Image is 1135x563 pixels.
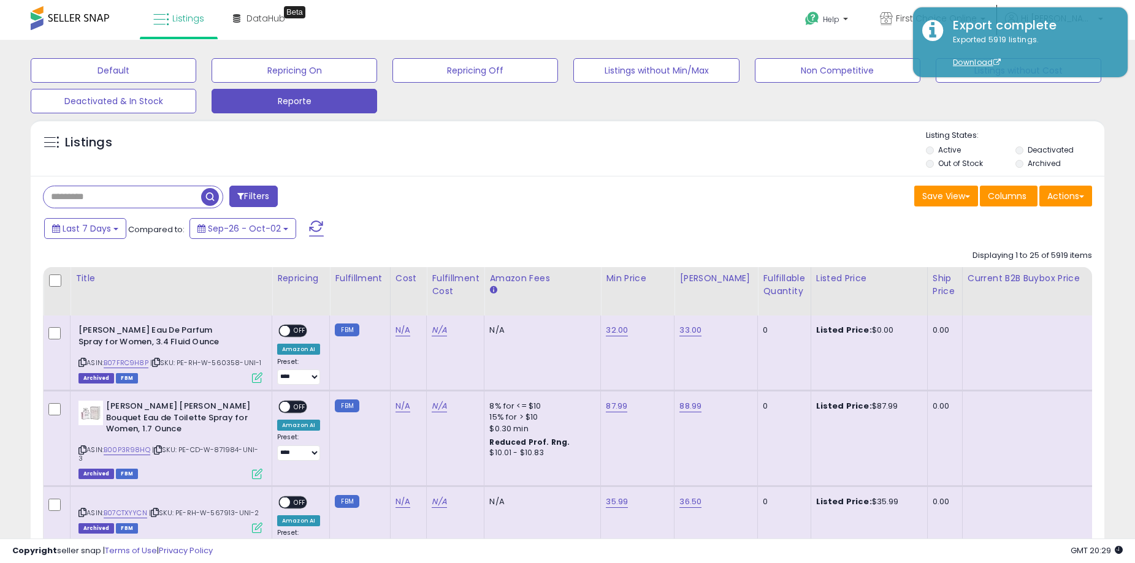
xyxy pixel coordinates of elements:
div: Tooltip anchor [284,6,305,18]
a: 87.99 [606,400,627,412]
span: OFF [290,402,310,412]
div: ASIN: [78,325,262,382]
span: DataHub [246,12,285,25]
a: 35.99 [606,496,628,508]
div: Amazon AI [277,344,320,355]
small: FBM [335,399,359,412]
div: Export complete [944,17,1118,34]
div: Amazon AI [277,515,320,526]
div: $10.01 - $10.83 [489,448,591,458]
b: [PERSON_NAME] Eau De Parfum Spray for Women, 3.4 Fluid Ounce [78,325,227,350]
button: Columns [980,186,1038,206]
div: 0 [763,401,801,412]
span: | SKU: PE-CD-W-871984-UNI-3 [78,445,258,463]
label: Archived [1028,158,1061,168]
div: Title [75,272,267,285]
span: First Choice Online [896,12,977,25]
div: N/A [489,496,591,507]
button: Deactivated & In Stock [31,89,196,113]
span: 2025-10-10 20:29 GMT [1071,545,1123,556]
small: FBM [335,495,359,508]
div: Preset: [277,358,320,385]
b: Listed Price: [816,324,872,336]
label: Active [938,145,961,155]
div: Displaying 1 to 25 of 5919 items [973,250,1092,262]
div: 0.00 [933,325,953,336]
b: Listed Price: [816,400,872,412]
button: Repricing On [212,58,377,83]
a: N/A [396,324,410,336]
b: Reduced Prof. Rng. [489,437,570,447]
button: Repricing Off [392,58,558,83]
div: Min Price [606,272,669,285]
div: Current B2B Buybox Price [968,272,1092,285]
span: Listings that have been deleted from Seller Central [78,373,114,384]
button: Actions [1039,186,1092,206]
img: 313LNMj+hpL._SL40_.jpg [78,401,103,425]
div: 8% for <= $10 [489,401,591,412]
a: N/A [432,496,446,508]
span: OFF [290,497,310,507]
div: Exported 5919 listings. [944,34,1118,69]
div: Preset: [277,529,320,556]
a: Privacy Policy [159,545,213,556]
label: Deactivated [1028,145,1074,155]
span: FBM [116,373,138,384]
b: [PERSON_NAME] [PERSON_NAME] Bouquet Eau de Toilette Spray for Women, 1.7 Ounce [106,401,255,438]
button: Reporte [212,89,377,113]
a: 88.99 [679,400,701,412]
div: Ship Price [933,272,957,298]
a: 32.00 [606,324,628,336]
a: Download [953,57,1001,67]
div: ASIN: [78,496,262,532]
a: Terms of Use [105,545,157,556]
button: Listings without Min/Max [573,58,739,83]
span: OFF [290,326,310,336]
span: Last 7 Days [63,222,111,235]
b: Listed Price: [816,496,872,507]
span: Columns [988,190,1026,202]
span: Compared to: [128,224,185,235]
div: Preset: [277,433,320,461]
div: 0 [763,496,801,507]
button: Last 7 Days [44,218,126,239]
a: 36.50 [679,496,701,508]
span: Listings that have been deleted from Seller Central [78,469,114,479]
div: ASIN: [78,401,262,478]
div: Listed Price [816,272,922,285]
span: Sep-26 - Oct-02 [208,222,281,235]
div: N/A [489,325,591,336]
a: B07FRC9H8P [104,358,148,368]
div: $87.99 [816,401,918,412]
button: Save View [914,186,978,206]
div: Fulfillment Cost [432,272,479,298]
a: B00P3R98HQ [104,445,150,455]
span: FBM [116,523,138,534]
a: Help [795,2,860,40]
button: Default [31,58,196,83]
div: Fulfillable Quantity [763,272,805,298]
div: $0.00 [816,325,918,336]
div: $0.30 min [489,423,591,434]
div: 15% for > $10 [489,412,591,423]
small: Amazon Fees. [489,285,497,296]
p: Listing States: [926,130,1104,142]
small: FBM [335,323,359,336]
span: Listings that have been deleted from Seller Central [78,523,114,534]
span: | SKU: PE-RH-W-567913-UNI-2 [149,508,259,518]
span: | SKU: PE-RH-W-560358-UNI-1 [150,358,262,368]
span: FBM [116,469,138,479]
span: Help [823,14,839,25]
a: B07CTXYYCN [104,508,147,518]
div: 0 [763,325,801,336]
button: Sep-26 - Oct-02 [189,218,296,239]
div: Amazon AI [277,420,320,431]
a: 33.00 [679,324,701,336]
div: $35.99 [816,496,918,507]
label: Out of Stock [938,158,983,168]
i: Get Help [804,11,820,26]
div: Cost [396,272,422,285]
div: 0.00 [933,496,953,507]
a: N/A [432,400,446,412]
a: N/A [396,496,410,508]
